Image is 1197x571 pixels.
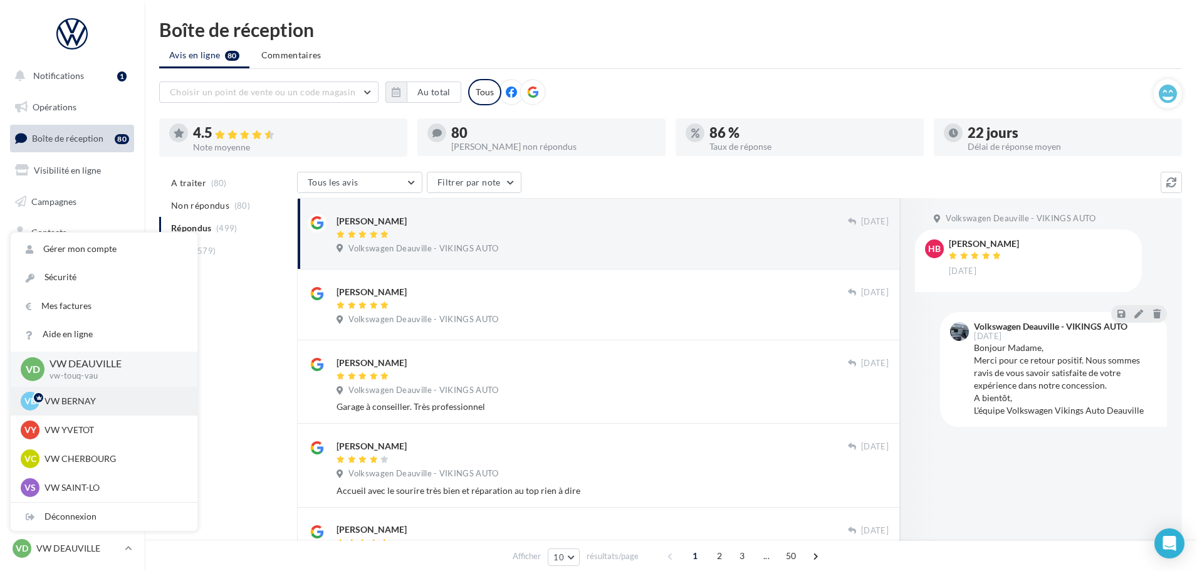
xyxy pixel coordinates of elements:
[385,81,461,103] button: Au total
[31,196,76,206] span: Campagnes
[337,485,889,497] div: Accueil avec le sourire très bien et réparation au top rien à dire
[8,189,137,215] a: Campagnes
[709,126,914,140] div: 86 %
[261,49,321,61] span: Commentaires
[24,481,36,494] span: VS
[337,286,407,298] div: [PERSON_NAME]
[308,177,358,187] span: Tous les avis
[195,246,216,256] span: (579)
[33,70,84,81] span: Notifications
[11,503,197,531] div: Déconnexion
[513,550,541,562] span: Afficher
[8,219,137,246] a: Contacts
[974,332,1001,340] span: [DATE]
[11,235,197,263] a: Gérer mon compte
[8,125,137,152] a: Boîte de réception80
[861,525,889,537] span: [DATE]
[974,322,1127,331] div: Volkswagen Deauville - VIKINGS AUTO
[928,243,941,255] span: HB
[861,216,889,228] span: [DATE]
[44,395,182,407] p: VW BERNAY
[31,227,66,238] span: Contacts
[170,86,355,97] span: Choisir un point de vente ou un code magasin
[709,546,729,566] span: 2
[159,81,379,103] button: Choisir un point de vente ou un code magasin
[781,546,802,566] span: 50
[8,251,137,277] a: Médiathèque
[159,20,1182,39] div: Boîte de réception
[709,142,914,151] div: Taux de réponse
[337,401,889,413] div: Garage à conseiller. Très professionnel
[44,424,182,436] p: VW YVETOT
[468,79,501,105] div: Tous
[553,552,564,562] span: 10
[297,172,422,193] button: Tous les avis
[451,126,656,140] div: 80
[36,542,120,555] p: VW DEAUVILLE
[348,314,498,325] span: Volkswagen Deauville - VIKINGS AUTO
[193,143,397,152] div: Note moyenne
[348,468,498,479] span: Volkswagen Deauville - VIKINGS AUTO
[115,134,129,144] div: 80
[24,424,36,436] span: VY
[337,440,407,453] div: [PERSON_NAME]
[861,441,889,453] span: [DATE]
[16,542,28,555] span: VD
[451,142,656,151] div: [PERSON_NAME] non répondus
[337,523,407,536] div: [PERSON_NAME]
[861,358,889,369] span: [DATE]
[234,201,250,211] span: (80)
[8,94,137,120] a: Opérations
[946,213,1095,224] span: Volkswagen Deauville - VIKINGS AUTO
[24,395,36,407] span: VB
[337,215,407,228] div: [PERSON_NAME]
[968,142,1172,151] div: Délai de réponse moyen
[10,537,134,560] a: VD VW DEAUVILLE
[44,481,182,494] p: VW SAINT-LO
[348,385,498,396] span: Volkswagen Deauville - VIKINGS AUTO
[50,370,177,382] p: vw-touq-vau
[26,362,40,376] span: VD
[949,239,1019,248] div: [PERSON_NAME]
[171,177,206,189] span: A traiter
[8,157,137,184] a: Visibilité en ligne
[427,172,521,193] button: Filtrer par note
[407,81,461,103] button: Au total
[949,266,976,277] span: [DATE]
[8,313,137,350] a: PLV et print personnalisable
[34,165,101,175] span: Visibilité en ligne
[8,355,137,392] a: Campagnes DataOnDemand
[548,548,580,566] button: 10
[756,546,776,566] span: ...
[32,133,103,144] span: Boîte de réception
[337,357,407,369] div: [PERSON_NAME]
[348,243,498,254] span: Volkswagen Deauville - VIKINGS AUTO
[8,282,137,308] a: Calendrier
[11,292,197,320] a: Mes factures
[50,357,177,371] p: VW DEAUVILLE
[117,71,127,81] div: 1
[974,342,1157,417] div: Bonjour Madame, Merci pour ce retour positif. Nous sommes ravis de vous savoir satisfaite de votr...
[968,126,1172,140] div: 22 jours
[732,546,752,566] span: 3
[1154,528,1184,558] div: Open Intercom Messenger
[44,453,182,465] p: VW CHERBOURG
[211,178,227,188] span: (80)
[11,320,197,348] a: Aide en ligne
[193,126,397,140] div: 4.5
[11,263,197,291] a: Sécurité
[685,546,705,566] span: 1
[33,102,76,112] span: Opérations
[587,550,639,562] span: résultats/page
[171,199,229,212] span: Non répondus
[24,453,36,465] span: VC
[861,287,889,298] span: [DATE]
[8,63,132,89] button: Notifications 1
